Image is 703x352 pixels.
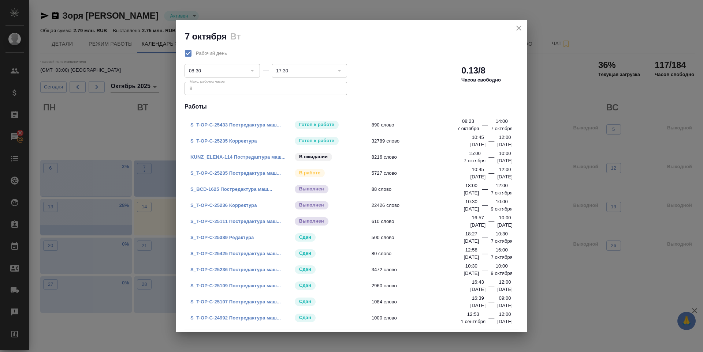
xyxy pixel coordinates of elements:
[190,283,281,288] a: S_T-OP-C-25109 Постредактура маш...
[190,138,257,144] a: S_T-OP-C-25235 Корректура
[372,266,475,273] span: 3472 слово
[299,234,311,241] p: Сдан
[462,118,474,125] p: 08:23
[470,286,486,293] p: [DATE]
[299,314,311,321] p: Сдан
[464,189,479,197] p: [DATE]
[496,246,508,254] p: 16:00
[190,170,281,176] a: S_T-OP-C-25235 Постредактура маш...
[299,282,311,289] p: Сдан
[497,286,513,293] p: [DATE]
[190,267,281,272] a: S_T-OP-C-25236 Постредактура маш...
[467,311,479,318] p: 12:53
[488,217,494,229] div: —
[190,251,281,256] a: S_T-OP-C-25425 Постредактура маш...
[488,298,494,309] div: —
[482,265,488,277] div: —
[372,186,475,193] span: 88 слово
[496,118,508,125] p: 14:00
[299,185,324,193] p: Выполнен
[185,31,227,41] h2: 7 октября
[465,246,477,254] p: 12:58
[299,217,324,225] p: Выполнен
[491,254,513,261] p: 7 октября
[372,298,475,306] span: 1084 слово
[263,65,269,74] div: —
[472,166,484,173] p: 10:45
[497,173,513,181] p: [DATE]
[457,125,479,132] p: 7 октября
[461,318,486,325] p: 1 сентября
[491,270,513,277] p: 9 октября
[299,298,311,305] p: Сдан
[497,141,513,148] p: [DATE]
[196,50,227,57] span: Рабочий день
[499,279,511,286] p: 12:00
[190,315,281,321] a: S_T-OP-C-24992 Постредактура маш...
[497,222,513,229] p: [DATE]
[497,318,513,325] p: [DATE]
[299,266,311,273] p: Сдан
[472,279,484,286] p: 16:43
[513,23,524,34] button: close
[465,182,477,189] p: 18:00
[190,186,272,192] a: S_BCD-1625 Постредактура маш...
[491,205,513,213] p: 9 октября
[464,157,486,164] p: 7 октября
[461,65,486,76] h2: 0.13/8
[464,205,479,213] p: [DATE]
[488,281,494,293] div: —
[372,314,475,322] span: 1000 слово
[372,137,475,145] span: 32789 слово
[496,182,508,189] p: 12:00
[499,150,511,157] p: 10:00
[482,185,488,197] div: —
[497,302,513,309] p: [DATE]
[190,203,257,208] a: S_T-OP-C-25236 Корректура
[190,219,281,224] a: S_T-OP-C-25111 Постредактура маш...
[499,311,511,318] p: 12:00
[465,230,477,238] p: 18:27
[472,214,484,222] p: 16:57
[472,295,484,302] p: 16:39
[461,76,501,84] p: Часов свободно
[472,134,484,141] p: 10:45
[499,214,511,222] p: 10:00
[299,250,311,257] p: Сдан
[469,150,481,157] p: 15:00
[299,201,324,209] p: Выполнен
[491,189,513,197] p: 7 октября
[499,134,511,141] p: 12:00
[372,250,475,257] span: 80 слово
[372,154,475,161] span: 8216 слово
[372,218,475,225] span: 610 слово
[482,233,488,245] div: —
[491,238,513,245] p: 7 октября
[496,262,508,270] p: 10:00
[499,166,511,173] p: 12:00
[470,222,486,229] p: [DATE]
[372,282,475,289] span: 2960 слово
[299,121,334,128] p: Готов к работе
[185,102,518,111] h4: Работы
[464,254,479,261] p: [DATE]
[496,198,508,205] p: 10:00
[372,202,475,209] span: 22426 слово
[465,198,477,205] p: 10:30
[372,234,475,241] span: 500 слово
[470,302,486,309] p: [DATE]
[488,137,494,148] div: —
[464,238,479,245] p: [DATE]
[190,235,254,240] a: S_T-OP-C-25389 Редактура
[496,230,508,238] p: 10:30
[482,121,488,132] div: —
[190,299,281,304] a: S_T-OP-C-25107 Постредактура маш...
[488,314,494,325] div: —
[497,157,513,164] p: [DATE]
[488,169,494,181] div: —
[482,201,488,213] div: —
[464,270,479,277] p: [DATE]
[488,153,494,164] div: —
[299,169,320,177] p: В работе
[299,153,328,160] p: В ожидании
